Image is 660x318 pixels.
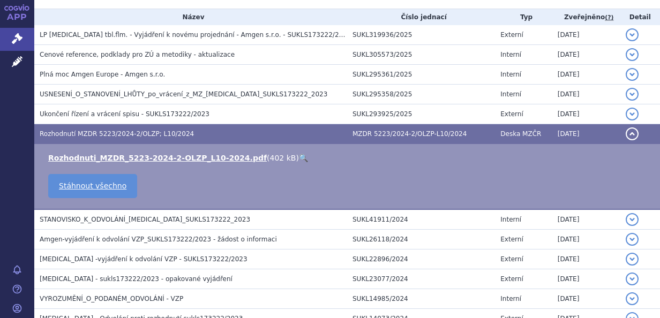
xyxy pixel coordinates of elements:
td: SUKL23077/2024 [347,269,495,289]
button: detail [626,253,639,266]
button: detail [626,233,639,246]
button: detail [626,292,639,305]
span: Externí [500,110,523,118]
span: USNESENÍ_O_STANOVENÍ_LHŮTY_po_vrácení_z_MZ_OTEZLA_SUKLS173222_2023 [40,90,327,98]
th: Zveřejněno [552,9,620,25]
span: Externí [500,236,523,243]
span: Amgen-vyjádření k odvolání VZP_SUKLS173222/2023 - žádost o informaci [40,236,277,243]
span: STANOVISKO_K_ODVOLÁNÍ_OTEZLA_SUKLS173222_2023 [40,216,250,223]
span: Deska MZČR [500,130,541,138]
span: VYROZUMĚNÍ_O_PODANÉM_ODVOLÁNÍ - VZP [40,295,183,302]
td: [DATE] [552,45,620,65]
a: 🔍 [299,154,308,162]
span: Externí [500,275,523,283]
abbr: (?) [605,14,613,21]
button: detail [626,127,639,140]
td: SUKL22896/2024 [347,249,495,269]
button: detail [626,28,639,41]
td: SUKL305573/2025 [347,45,495,65]
th: Detail [620,9,660,25]
a: Stáhnout všechno [48,174,137,198]
button: detail [626,213,639,226]
td: [DATE] [552,25,620,45]
span: Ukončení řízení a vrácení spisu - SUKLS173222/2023 [40,110,209,118]
td: SUKL14985/2024 [347,289,495,309]
td: [DATE] [552,230,620,249]
span: LP OTEZLA tbl.flm. - Vyjádření k novému projednání - Amgen s.r.o. - SUKLS173222/2023 [40,31,351,39]
td: [DATE] [552,124,620,144]
td: [DATE] [552,65,620,85]
span: Externí [500,31,523,39]
th: Číslo jednací [347,9,495,25]
td: [DATE] [552,249,620,269]
td: SUKL41911/2024 [347,209,495,230]
span: 402 kB [270,154,296,162]
td: SUKL295358/2025 [347,85,495,104]
span: Externí [500,255,523,263]
td: [DATE] [552,209,620,230]
th: Název [34,9,347,25]
span: Interní [500,295,521,302]
td: SUKL319936/2025 [347,25,495,45]
span: OTEZLA -vyjádření k odvolání VZP - SUKLS173222/2023 [40,255,247,263]
span: Rozhodnutí MZDR 5223/2024-2/OLZP; L10/2024 [40,130,194,138]
button: detail [626,272,639,285]
span: Cenové reference, podklady pro ZÚ a metodiky - aktualizace [40,51,235,58]
span: Interní [500,51,521,58]
span: Interní [500,216,521,223]
a: Rozhodnuti_MZDR_5223-2024-2-OLZP_L10-2024.pdf [48,154,267,162]
th: Typ [495,9,552,25]
button: detail [626,108,639,120]
li: ( ) [48,153,649,163]
button: detail [626,68,639,81]
td: SUKL295361/2025 [347,65,495,85]
td: [DATE] [552,269,620,289]
td: SUKL26118/2024 [347,230,495,249]
span: Interní [500,90,521,98]
td: SUKL293925/2025 [347,104,495,124]
td: MZDR 5223/2024-2/OLZP-L10/2024 [347,124,495,144]
td: [DATE] [552,104,620,124]
button: detail [626,48,639,61]
td: [DATE] [552,85,620,104]
span: Otezla - sukls173222/2023 - opakované vyjádření [40,275,232,283]
button: detail [626,88,639,101]
span: Interní [500,71,521,78]
td: [DATE] [552,289,620,309]
span: Plná moc Amgen Europe - Amgen s.r.o. [40,71,165,78]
